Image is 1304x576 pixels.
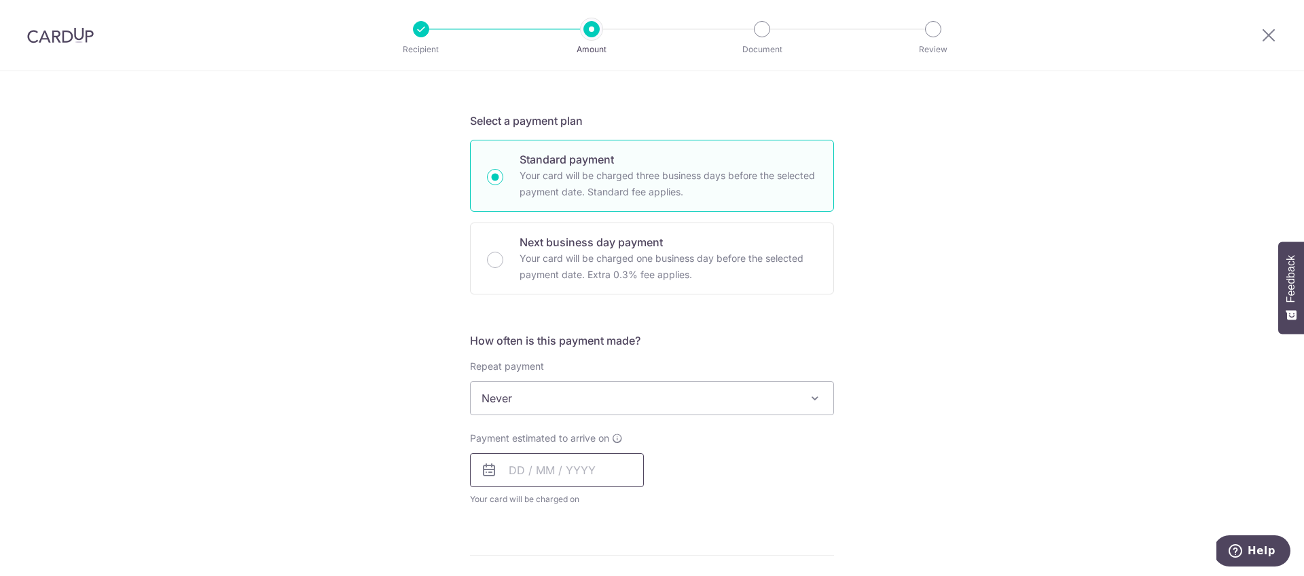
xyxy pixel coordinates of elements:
p: Standard payment [520,151,817,168]
span: Never [471,382,833,415]
span: Never [470,381,834,415]
p: Amount [541,43,642,56]
input: DD / MM / YYYY [470,453,644,487]
button: Feedback - Show survey [1278,242,1304,334]
p: Document [712,43,812,56]
span: Feedback [1285,255,1297,303]
p: Your card will be charged one business day before the selected payment date. Extra 0.3% fee applies. [520,250,817,283]
iframe: Opens a widget where you can find more information [1216,535,1290,569]
label: Repeat payment [470,360,544,373]
p: Review [883,43,983,56]
span: Payment estimated to arrive on [470,431,609,445]
p: Next business day payment [520,234,817,250]
span: Your card will be charged on [470,493,644,506]
p: Your card will be charged three business days before the selected payment date. Standard fee appl... [520,168,817,200]
h5: How often is this payment made? [470,332,834,349]
h5: Select a payment plan [470,113,834,129]
p: Recipient [371,43,471,56]
img: CardUp [27,27,94,43]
